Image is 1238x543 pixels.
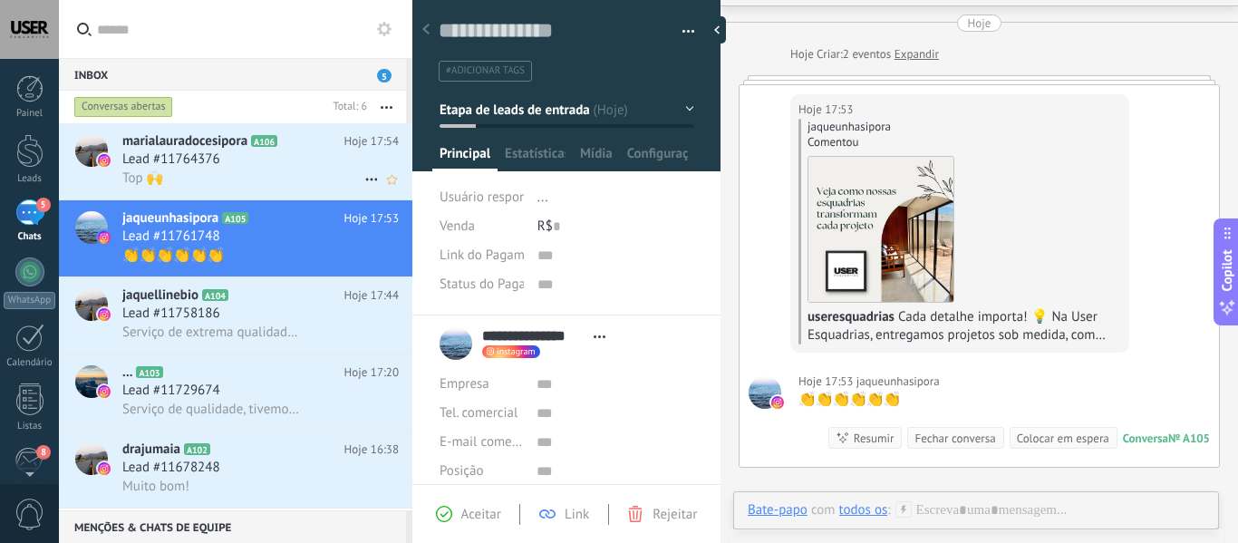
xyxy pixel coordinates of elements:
div: R$ [537,212,694,241]
span: Estatísticas [505,145,566,171]
span: drajumaia [122,441,180,459]
span: com [811,501,836,519]
div: Criar: [790,45,939,63]
span: Posição [440,464,483,478]
div: Hoje [790,45,817,63]
div: № A105 [1168,431,1210,446]
span: Rejeitar [653,506,697,523]
span: Link [565,506,589,523]
span: Lead #11729674 [122,382,220,400]
span: jaqueunhasipora [749,376,781,409]
span: A102 [184,443,210,455]
span: Lead #11761748 [122,228,220,246]
span: Mídia [580,145,613,171]
img: icon [98,385,111,398]
div: 👏👏👏👏👏👏 [798,391,940,409]
div: Posição [440,457,523,486]
span: Serviço de qualidade, tivemos um ótimo atendimento e com agilidade!!!👏👏👏 [122,401,299,418]
span: A105 [222,212,248,224]
div: ocultar [708,16,726,44]
span: Cada detalhe importa! 💡 Na User Esquadrias, entregamos projetos sob medida, com alumínio de alta ... [808,308,1118,470]
div: Empresa [440,370,523,399]
div: Hoje [968,15,991,32]
span: 8 [36,445,51,460]
div: Conversa [1123,431,1168,446]
span: Top 🙌 [122,170,163,187]
a: avataricondrajumaiaA102Hoje 16:38Lead #11678248Muito bom! [59,431,412,508]
span: Hoje 17:54 [344,132,399,150]
span: useresquadrias [808,308,895,325]
span: Hoje 17:53 [344,209,399,228]
a: avatariconmarialauradocesiporaA106Hoje 17:54Lead #11764376Top 🙌 [59,123,412,199]
a: avataricon...A103Hoje 17:20Lead #11729674Serviço de qualidade, tivemos um ótimo atendimento e com... [59,354,412,431]
span: : [887,501,890,519]
div: Inbox [59,58,406,91]
span: A104 [202,289,228,301]
div: jaqueunhasipora Comentou [808,119,1121,150]
span: Link do Pagamento [440,248,551,262]
span: ... [122,364,132,382]
span: Venda [440,218,475,235]
img: icon [98,462,111,475]
img: instagram.svg [771,396,784,409]
a: avatariconjaqueunhasiporaA105Hoje 17:53Lead #11761748👏👏👏👏👏👏 [59,200,412,276]
button: Mais [367,91,406,123]
span: 5 [377,69,392,82]
div: Conversas abertas [74,96,173,118]
span: Lead #11764376 [122,150,220,169]
div: Status do Pagamento [440,270,524,299]
span: Configurações [627,145,688,171]
span: jaqueunhasipora [122,209,218,228]
span: Hoje 17:44 [344,286,399,305]
div: Link do Pagamento [440,241,524,270]
span: Status do Pagamento [440,277,563,291]
div: Colocar em espera [1017,430,1109,447]
div: Menções & Chats de equipe [59,510,406,543]
div: Hoje 17:53 [798,101,856,119]
span: Usuário responsável [440,189,556,206]
div: Fechar conversa [914,430,995,447]
span: instagram [497,347,536,356]
div: Hoje 17:53 [798,373,856,391]
button: E-mail comercial [440,428,523,457]
span: #adicionar tags [446,64,525,77]
span: Muito bom! [122,478,189,495]
div: Listas [4,421,56,432]
span: 5 [36,198,51,212]
a: avatariconjaquellinebioA104Hoje 17:44Lead #11758186Serviço de extrema qualidade👏🏻👏🏻❤️ [59,277,412,354]
div: Calendário [4,357,56,369]
span: Serviço de extrema qualidade👏🏻👏🏻❤️ [122,324,299,341]
span: E-mail comercial [440,433,537,451]
div: Painel [4,108,56,120]
div: Resumir [854,430,895,447]
span: A106 [251,135,277,147]
span: Aceitar [461,506,501,523]
div: Total: 6 [326,98,367,116]
span: Tel. comercial [440,404,517,422]
button: Tel. comercial [440,399,517,428]
span: ... [537,189,548,206]
img: 17948562444006409 [808,157,953,302]
span: marialauradocesipora [122,132,247,150]
span: Lead #11758186 [122,305,220,323]
div: Chats [4,231,56,243]
span: Copilot [1218,249,1236,291]
img: icon [98,154,111,167]
a: Expandir [895,45,939,63]
div: todos os [839,501,888,518]
div: WhatsApp [4,292,55,309]
img: icon [98,308,111,321]
span: Principal [440,145,490,171]
div: Venda [440,212,524,241]
div: Usuário responsável [440,183,524,212]
img: icon [98,231,111,244]
span: 👏👏👏👏👏👏 [122,247,224,264]
span: Hoje 16:38 [344,441,399,459]
div: Leads [4,173,56,185]
span: Lead #11678248 [122,459,220,477]
span: Hoje 17:20 [344,364,399,382]
span: A103 [136,366,162,378]
span: jaquellinebio [122,286,198,305]
span: 2 eventos [843,45,891,63]
span: jaqueunhasipora [856,373,940,391]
